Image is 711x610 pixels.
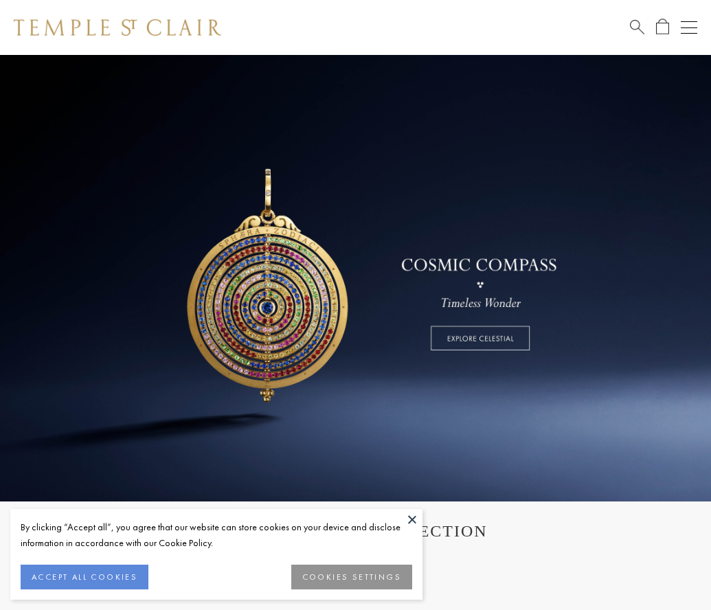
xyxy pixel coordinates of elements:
div: By clicking “Accept all”, you agree that our website can store cookies on your device and disclos... [21,519,412,551]
a: Open Shopping Bag [656,19,669,36]
button: ACCEPT ALL COOKIES [21,565,148,589]
a: Search [630,19,644,36]
button: COOKIES SETTINGS [291,565,412,589]
button: Open navigation [681,19,697,36]
img: Temple St. Clair [14,19,221,36]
